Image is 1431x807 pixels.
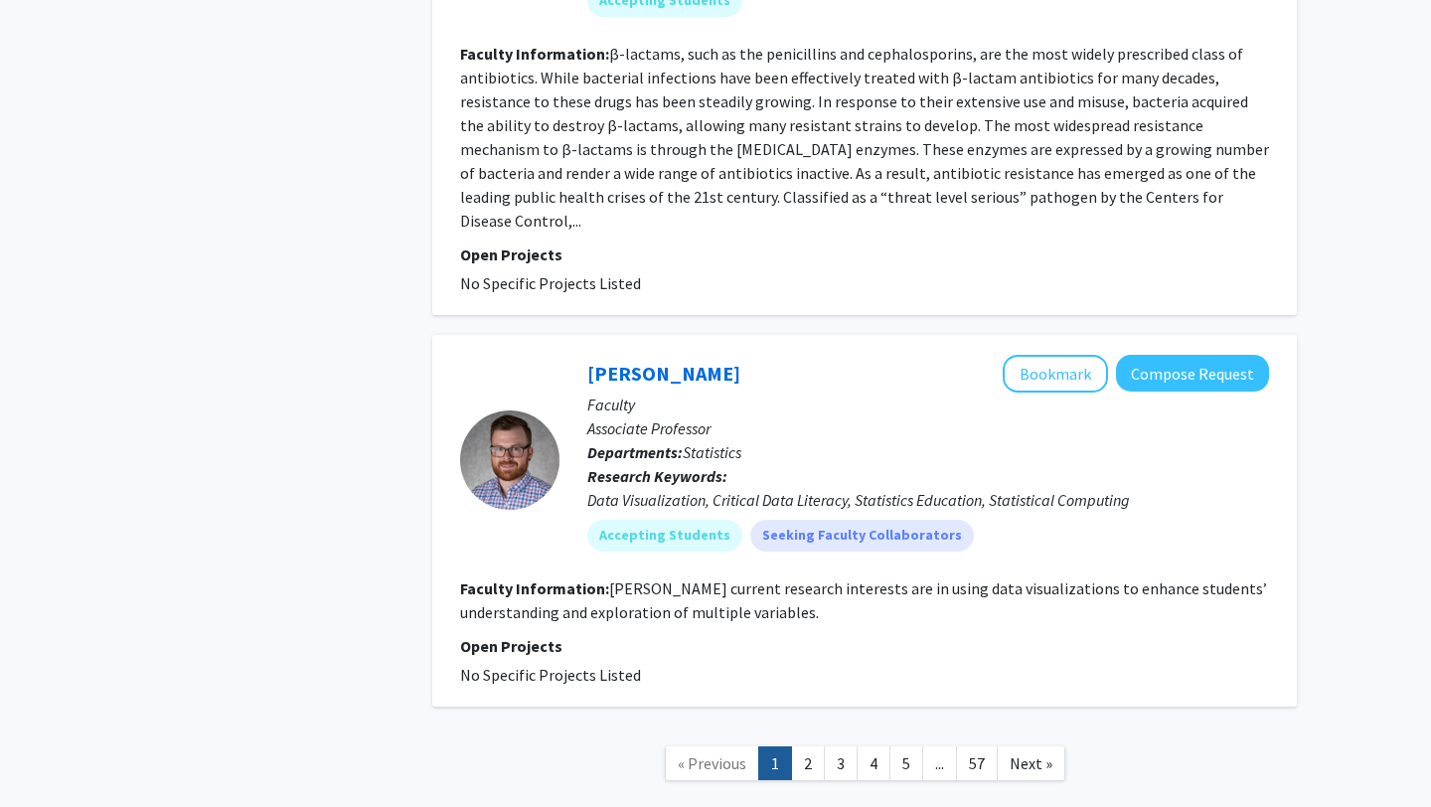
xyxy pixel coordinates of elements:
[460,578,1267,622] fg-read-more: [PERSON_NAME] current research interests are in using data visualizations to enhance students’ un...
[15,718,84,792] iframe: Chat
[857,746,890,781] a: 4
[678,753,746,773] span: « Previous
[889,746,923,781] a: 5
[791,746,825,781] a: 2
[935,753,944,773] span: ...
[587,416,1269,440] p: Associate Professor
[587,466,727,486] b: Research Keywords:
[460,273,641,293] span: No Specific Projects Listed
[432,726,1297,807] nav: Page navigation
[460,634,1269,658] p: Open Projects
[1010,753,1052,773] span: Next »
[956,746,998,781] a: 57
[460,242,1269,266] p: Open Projects
[587,488,1269,512] div: Data Visualization, Critical Data Literacy, Statistics Education, Statistical Computing
[665,746,759,781] a: Previous Page
[587,520,742,552] mat-chip: Accepting Students
[1003,355,1108,393] button: Add Bradford Dykes to Bookmarks
[587,361,740,386] a: [PERSON_NAME]
[750,520,974,552] mat-chip: Seeking Faculty Collaborators
[997,746,1065,781] a: Next
[1116,355,1269,392] button: Compose Request to Bradford Dykes
[587,442,683,462] b: Departments:
[460,44,609,64] b: Faculty Information:
[587,393,1269,416] p: Faculty
[824,746,858,781] a: 3
[460,44,1269,231] fg-read-more: β-lactams, such as the penicillins and cephalosporins, are the most widely prescribed class of an...
[683,442,741,462] span: Statistics
[460,665,641,685] span: No Specific Projects Listed
[460,578,609,598] b: Faculty Information:
[758,746,792,781] a: 1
